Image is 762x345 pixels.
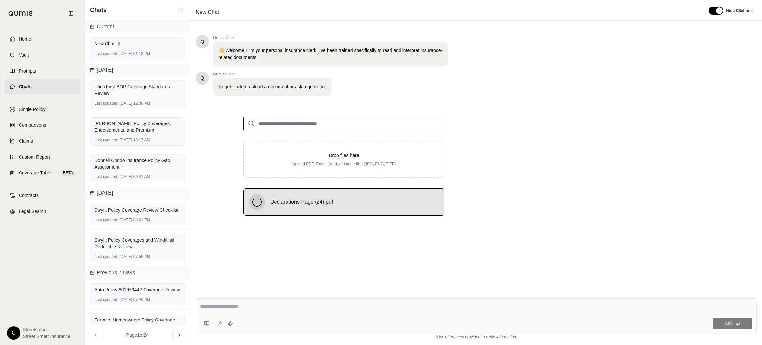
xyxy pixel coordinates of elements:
[218,83,326,90] p: To get started, upload a document or ask a question.
[213,72,331,77] span: Qumis Clerk
[94,217,181,222] div: [DATE] 08:01 PM
[94,137,181,143] div: [DATE] 10:17 AM
[713,318,752,329] button: Ask
[23,326,70,333] span: Streetsmart
[270,198,333,206] span: Declarations Page (24).pdf
[218,47,443,61] p: 👋 Welcome!! I'm your personal insurance clerk. I've been trained specifically to read and interpr...
[7,326,20,340] div: C
[94,137,118,143] span: Last updated:
[4,64,80,78] a: Prompts
[19,122,46,128] span: Comparisons
[4,166,80,180] a: Coverage TableBETA
[94,237,181,250] div: Swyfft Policy Coverages and Wind/Hail Deductible Review
[193,7,222,18] span: New Chat
[23,333,70,340] span: Street Smart Insurance
[4,79,80,94] a: Chats
[94,120,181,133] div: [PERSON_NAME] Policy Coverages, Endorsements, and Premium
[94,174,118,179] span: Last updated:
[4,188,80,203] a: Contracts
[94,286,181,293] div: Auto Policy 861979442 Coverage Review
[177,6,185,14] button: New Chat
[19,208,46,215] span: Legal Search
[196,334,757,340] div: *Use references provided to verify information.
[726,8,753,13] span: Hide Citations
[725,321,732,326] span: Ask
[4,204,80,219] a: Legal Search
[94,40,181,47] div: New Chat
[85,266,190,279] div: Previous 7 Days
[94,51,181,56] div: [DATE] 01:18 PM
[19,106,45,113] span: Single Policy
[126,332,149,338] span: Page 1 of 24
[255,161,433,167] p: Upload PDF, Excel, Word, or image files (JPG, PNG, TIFF)
[94,157,181,170] div: Donnell Condo Insurance Policy Gap Assessment
[94,51,118,56] span: Last updated:
[94,254,181,259] div: [DATE] 07:58 PM
[201,38,204,45] span: Hello
[255,152,433,159] p: Drop files here
[19,138,33,144] span: Claims
[19,192,39,199] span: Contracts
[90,5,106,15] span: Chats
[94,207,181,213] div: Swyfft Policy Coverage Review Checklist
[4,134,80,148] a: Claims
[19,170,51,176] span: Coverage Table
[94,317,181,330] div: Farmers Homeowners Policy Coverage Review
[94,297,118,302] span: Last updated:
[94,254,118,259] span: Last updated:
[8,11,33,16] img: Qumis Logo
[85,63,190,76] div: [DATE]
[4,48,80,62] a: Vault
[94,101,181,106] div: [DATE] 12:36 PM
[94,297,181,302] div: [DATE] 07:45 PM
[19,154,50,160] span: Custom Report
[66,8,76,19] button: Collapse sidebar
[19,83,32,90] span: Chats
[19,68,36,74] span: Prompts
[85,186,190,200] div: [DATE]
[85,20,190,33] div: Current
[94,83,181,97] div: Utica First BOP Coverage Standards Review
[94,174,181,179] div: [DATE] 06:41 AM
[19,36,31,42] span: Home
[193,7,701,18] div: Edit Title
[4,118,80,132] a: Comparisons
[19,52,29,58] span: Vault
[213,35,448,40] span: Qumis Clerk
[4,32,80,46] a: Home
[4,102,80,117] a: Single Policy
[4,150,80,164] a: Custom Report
[94,217,118,222] span: Last updated:
[94,101,118,106] span: Last updated:
[201,75,204,81] span: Hello
[61,170,75,176] span: BETA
